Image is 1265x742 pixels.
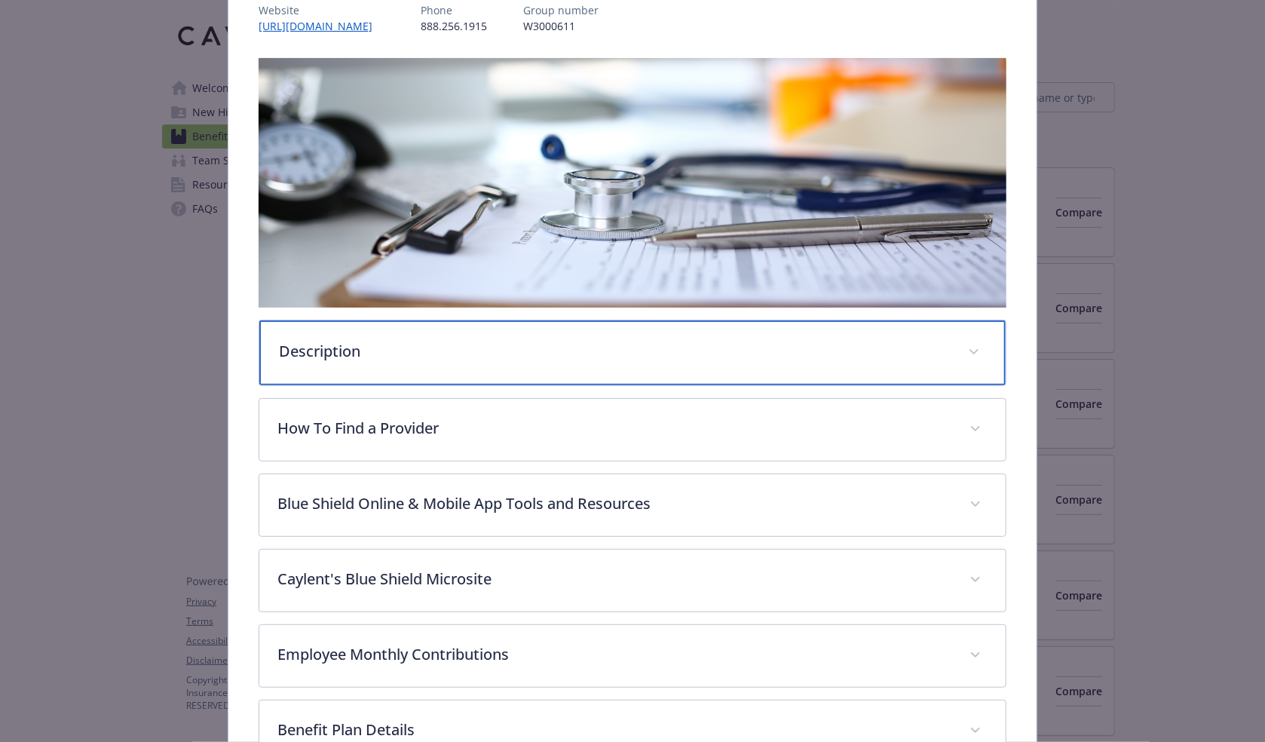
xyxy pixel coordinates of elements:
div: Employee Monthly Contributions [259,625,1006,687]
div: Caylent's Blue Shield Microsite [259,550,1006,612]
p: Employee Monthly Contributions [277,643,951,666]
p: Group number [523,2,599,18]
p: How To Find a Provider [277,417,951,440]
p: Blue Shield Online & Mobile App Tools and Resources [277,492,951,515]
p: Description [279,340,950,363]
p: Benefit Plan Details [277,719,951,741]
p: Website [259,2,384,18]
p: 888.256.1915 [421,18,487,34]
p: W3000611 [523,18,599,34]
div: Description [259,320,1006,385]
a: [URL][DOMAIN_NAME] [259,19,384,33]
img: banner [259,58,1006,308]
p: Caylent's Blue Shield Microsite [277,568,951,590]
div: Blue Shield Online & Mobile App Tools and Resources [259,474,1006,536]
p: Phone [421,2,487,18]
div: How To Find a Provider [259,399,1006,461]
